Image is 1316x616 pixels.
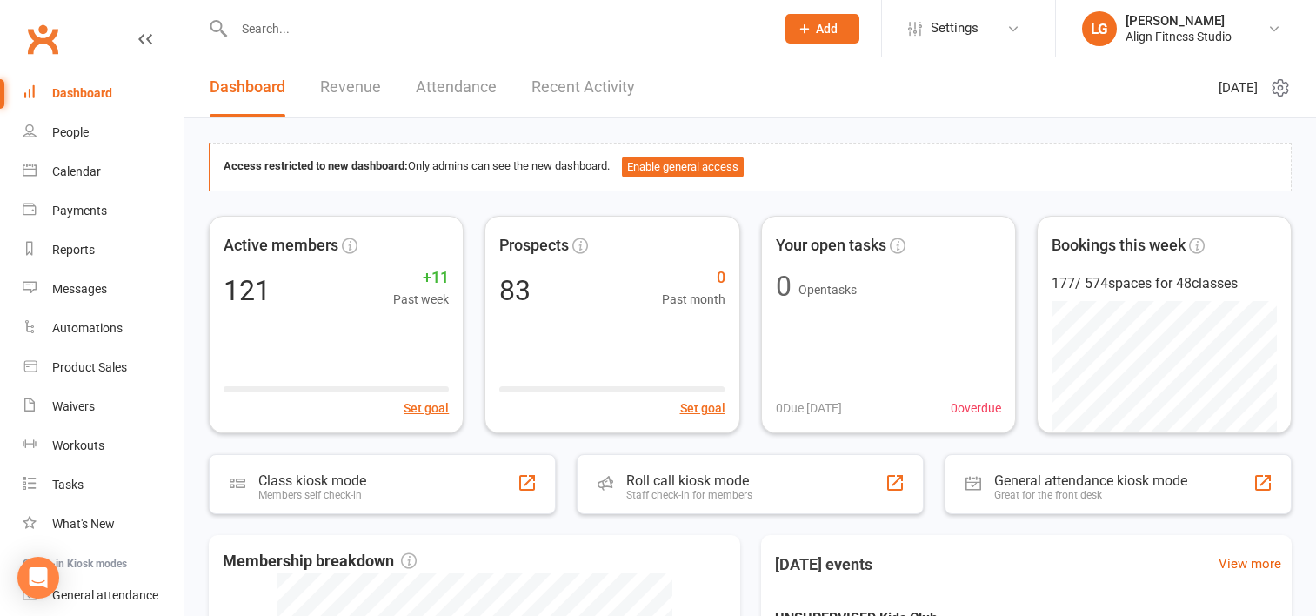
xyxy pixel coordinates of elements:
[23,152,184,191] a: Calendar
[499,233,569,258] span: Prospects
[224,233,338,258] span: Active members
[499,277,531,305] div: 83
[816,22,838,36] span: Add
[23,270,184,309] a: Messages
[761,549,886,580] h3: [DATE] events
[210,57,285,117] a: Dashboard
[224,277,271,305] div: 121
[23,387,184,426] a: Waivers
[23,74,184,113] a: Dashboard
[1082,11,1117,46] div: LG
[320,57,381,117] a: Revenue
[393,290,449,309] span: Past week
[23,465,184,505] a: Tasks
[662,265,725,291] span: 0
[229,17,763,41] input: Search...
[931,9,979,48] span: Settings
[1052,272,1277,295] div: 177 / 574 spaces for 48 classes
[52,164,101,178] div: Calendar
[404,398,449,418] button: Set goal
[52,588,158,602] div: General attendance
[1126,13,1232,29] div: [PERSON_NAME]
[23,348,184,387] a: Product Sales
[21,17,64,61] a: Clubworx
[258,472,366,489] div: Class kiosk mode
[52,243,95,257] div: Reports
[662,290,725,309] span: Past month
[1126,29,1232,44] div: Align Fitness Studio
[994,472,1187,489] div: General attendance kiosk mode
[1219,77,1258,98] span: [DATE]
[52,478,84,492] div: Tasks
[23,576,184,615] a: General attendance kiosk mode
[52,399,95,413] div: Waivers
[52,204,107,218] div: Payments
[994,489,1187,501] div: Great for the front desk
[52,282,107,296] div: Messages
[52,360,127,374] div: Product Sales
[23,309,184,348] a: Automations
[17,557,59,599] div: Open Intercom Messenger
[531,57,635,117] a: Recent Activity
[224,157,1278,177] div: Only admins can see the new dashboard.
[224,159,408,172] strong: Access restricted to new dashboard:
[776,233,886,258] span: Your open tasks
[785,14,859,44] button: Add
[23,231,184,270] a: Reports
[776,398,842,418] span: 0 Due [DATE]
[52,86,112,100] div: Dashboard
[23,505,184,544] a: What's New
[52,125,89,139] div: People
[951,398,1001,418] span: 0 overdue
[1052,233,1186,258] span: Bookings this week
[23,113,184,152] a: People
[798,283,857,297] span: Open tasks
[223,549,417,574] span: Membership breakdown
[393,265,449,291] span: +11
[680,398,725,418] button: Set goal
[776,272,792,300] div: 0
[23,191,184,231] a: Payments
[626,489,752,501] div: Staff check-in for members
[1219,553,1281,574] a: View more
[52,517,115,531] div: What's New
[416,57,497,117] a: Attendance
[622,157,744,177] button: Enable general access
[626,472,752,489] div: Roll call kiosk mode
[23,426,184,465] a: Workouts
[258,489,366,501] div: Members self check-in
[52,439,104,452] div: Workouts
[52,321,123,335] div: Automations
